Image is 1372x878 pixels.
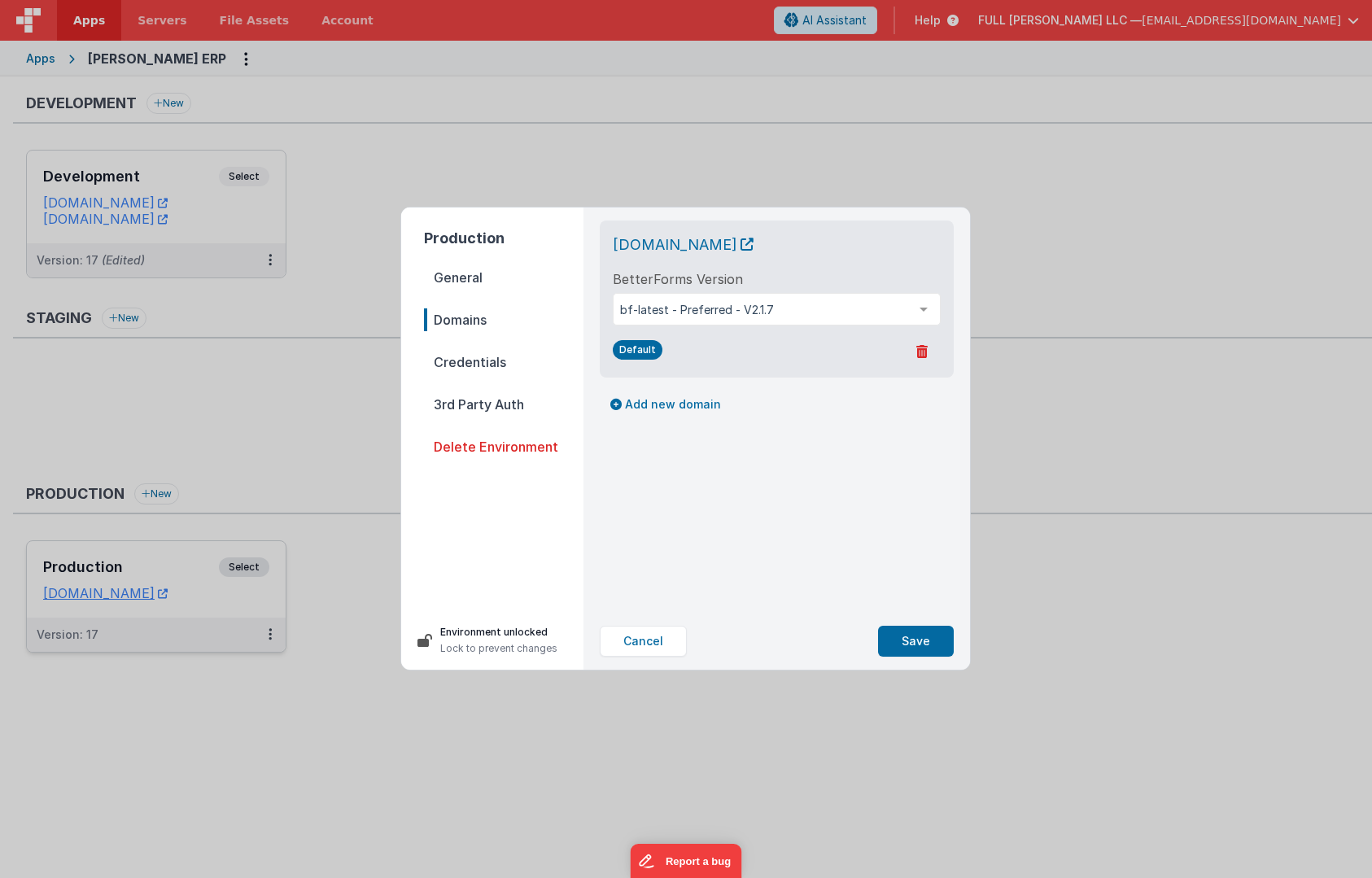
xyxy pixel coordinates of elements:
[424,351,583,373] span: Credentials
[424,393,583,416] span: 3rd Party Auth
[613,236,754,253] a: [DOMAIN_NAME]
[424,227,583,250] h2: Production
[878,626,954,657] button: Save
[424,308,583,331] span: Domains
[440,624,557,640] p: Environment unlocked
[613,269,743,289] label: BetterForms Version
[600,391,732,418] button: Add new domain
[620,302,907,318] span: bf-latest - Preferred - V2.1.7
[631,844,742,878] iframe: Marker.io feedback button
[613,340,662,360] span: Default
[440,640,557,657] p: Lock to prevent changes
[424,435,583,458] span: Delete Environment
[600,626,687,657] button: Cancel
[424,266,583,289] span: General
